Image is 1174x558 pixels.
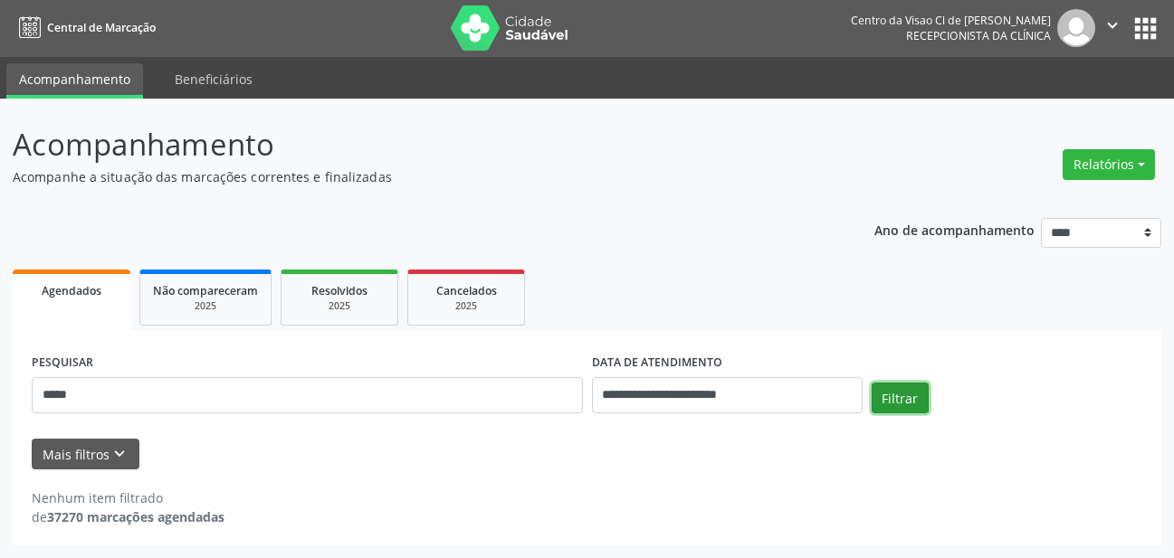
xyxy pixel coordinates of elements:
div: 2025 [421,299,511,313]
i:  [1102,15,1122,35]
img: img [1057,9,1095,47]
span: Central de Marcação [47,20,156,35]
span: Recepcionista da clínica [906,28,1051,43]
button: apps [1130,13,1161,44]
p: Acompanhe a situação das marcações correntes e finalizadas [13,167,816,186]
i: keyboard_arrow_down [110,444,129,464]
button:  [1095,9,1130,47]
div: de [32,507,224,526]
a: Central de Marcação [13,13,156,43]
label: PESQUISAR [32,349,93,377]
span: Não compareceram [153,283,258,298]
label: DATA DE ATENDIMENTO [592,349,722,377]
button: Mais filtroskeyboard_arrow_down [32,439,139,470]
button: Relatórios [1063,149,1155,180]
span: Agendados [42,283,101,298]
div: Nenhum item filtrado [32,488,224,507]
strong: 37270 marcações agendadas [47,508,224,525]
div: 2025 [294,299,385,313]
span: Resolvidos [311,283,367,298]
a: Beneficiários [162,63,265,95]
p: Acompanhamento [13,122,816,167]
p: Ano de acompanhamento [874,218,1035,241]
div: Centro da Visao Cl de [PERSON_NAME] [851,13,1051,28]
div: 2025 [153,299,258,313]
span: Cancelados [436,283,497,298]
a: Acompanhamento [6,63,143,99]
button: Filtrar [872,383,929,413]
